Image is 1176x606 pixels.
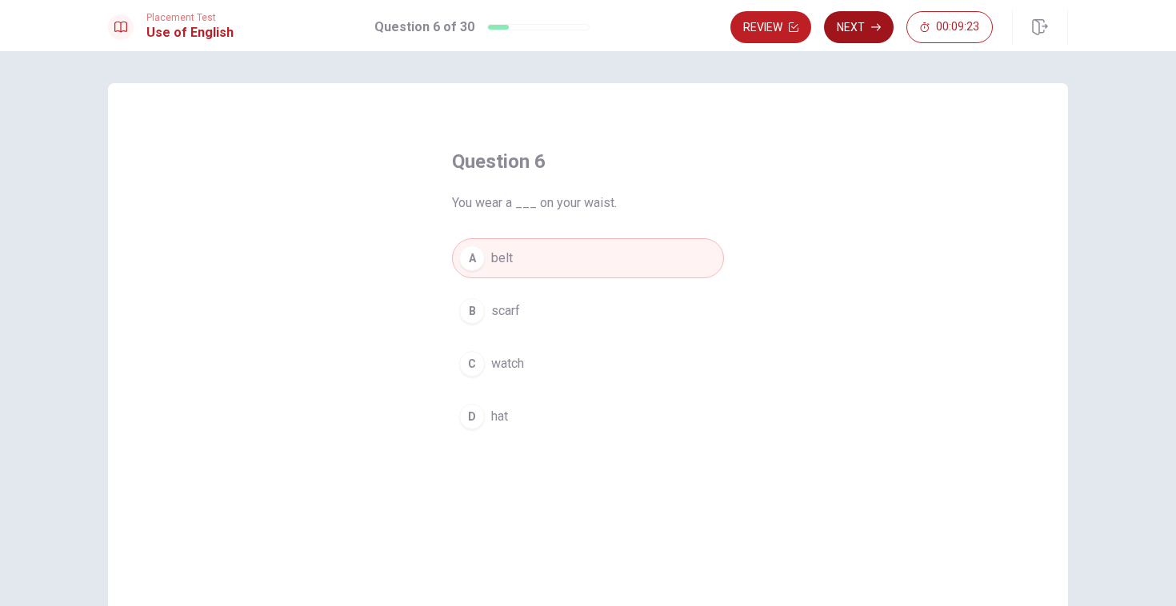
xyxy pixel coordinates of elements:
button: Review [730,11,811,43]
button: Next [824,11,894,43]
span: watch [491,354,524,373]
button: 00:09:23 [906,11,993,43]
span: 00:09:23 [936,21,979,34]
span: scarf [491,301,520,321]
div: B [459,298,485,324]
span: hat [491,407,508,426]
div: D [459,404,485,429]
span: belt [491,249,513,268]
h1: Use of English [146,23,234,42]
div: C [459,351,485,377]
button: Dhat [452,397,724,437]
button: Bscarf [452,291,724,331]
h1: Question 6 of 30 [374,18,474,37]
div: A [459,245,485,271]
button: Abelt [452,238,724,278]
button: Cwatch [452,344,724,384]
h4: Question 6 [452,149,724,174]
span: You wear a ___ on your waist. [452,193,724,213]
span: Placement Test [146,12,234,23]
